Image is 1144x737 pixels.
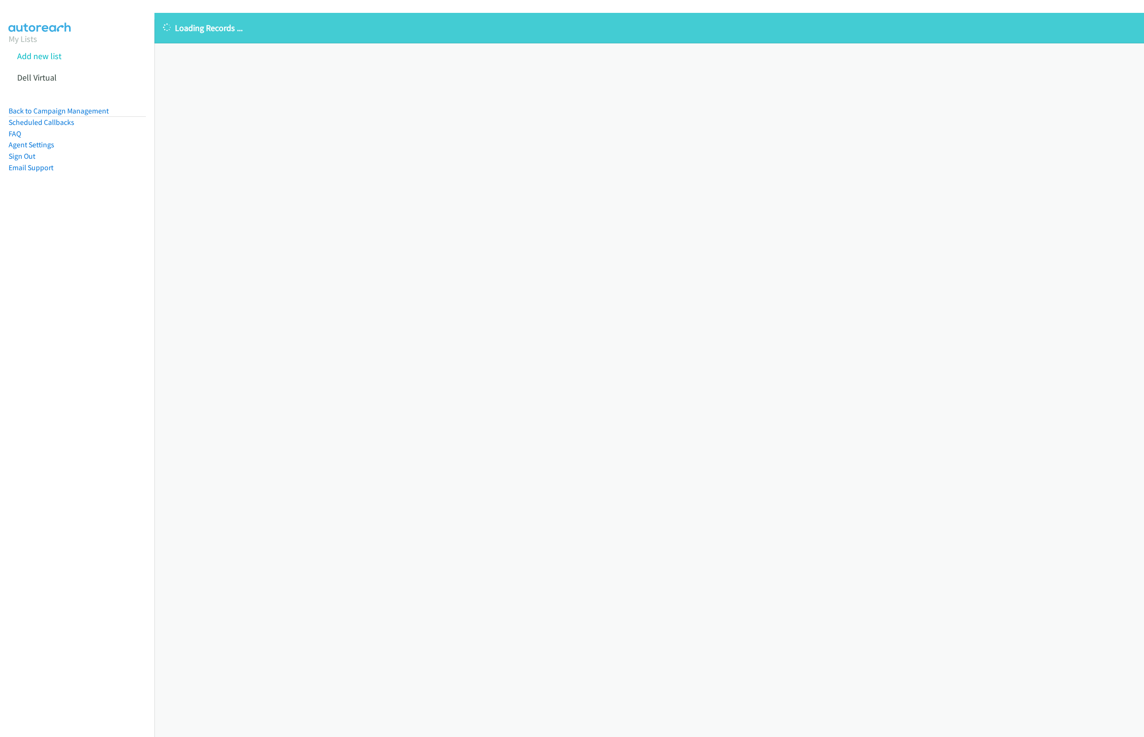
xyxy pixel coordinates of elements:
[9,106,109,115] a: Back to Campaign Management
[163,21,1135,34] p: Loading Records ...
[17,51,61,61] a: Add new list
[9,163,53,172] a: Email Support
[9,152,35,161] a: Sign Out
[9,129,21,138] a: FAQ
[9,118,74,127] a: Scheduled Callbacks
[9,140,54,149] a: Agent Settings
[9,33,37,44] a: My Lists
[17,72,57,83] a: Dell Virtual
